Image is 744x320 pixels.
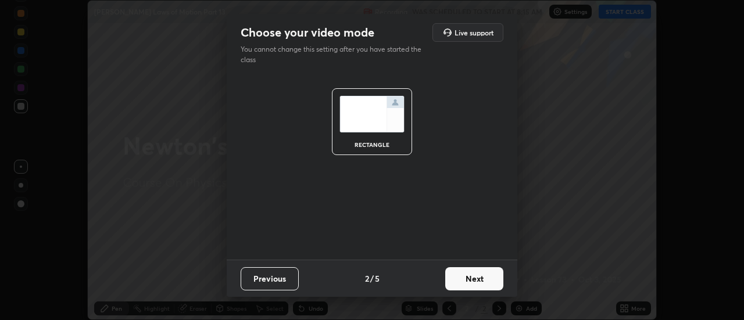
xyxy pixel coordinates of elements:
button: Previous [241,267,299,290]
h2: Choose your video mode [241,25,374,40]
h5: Live support [455,29,493,36]
h4: / [370,272,374,285]
img: normalScreenIcon.ae25ed63.svg [339,96,405,132]
div: rectangle [349,142,395,148]
p: You cannot change this setting after you have started the class [241,44,429,65]
h4: 5 [375,272,380,285]
button: Next [445,267,503,290]
h4: 2 [365,272,369,285]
